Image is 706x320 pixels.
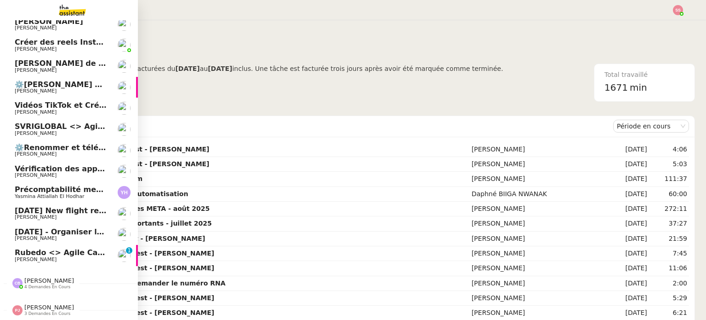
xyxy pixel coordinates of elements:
[470,157,610,172] td: [PERSON_NAME]
[15,101,199,110] span: Vidéos TikTok et Créatives META - août 2025
[610,246,649,261] td: [DATE]
[12,305,23,315] img: svg
[118,102,131,115] img: users%2FCk7ZD5ubFNWivK6gJdIkoi2SB5d2%2Favatar%2F3f84dbb7-4157-4842-a987-fca65a8b7a9a
[118,60,131,73] img: users%2FW4OQjB9BRtYK2an7yusO0WsYLsD3%2Favatar%2F28027066-518b-424c-8476-65f2e549ac29
[649,232,689,246] td: 21:59
[24,285,70,290] span: 4 demandes en cours
[649,172,689,186] td: 111:37
[15,151,57,157] span: [PERSON_NAME]
[15,59,251,68] span: [PERSON_NAME] de suivi - [PERSON_NAME] - ISELECTION
[118,144,131,157] img: users%2FYQzvtHxFwHfgul3vMZmAPOQmiRm1%2Favatar%2Fbenjamin-delahaye_m.png
[15,235,57,241] span: [PERSON_NAME]
[470,291,610,306] td: [PERSON_NAME]
[470,142,610,157] td: [PERSON_NAME]
[12,278,23,288] img: svg
[118,165,131,178] img: users%2FW4OQjB9BRtYK2an7yusO0WsYLsD3%2Favatar%2F28027066-518b-424c-8476-65f2e549ac29
[15,143,192,152] span: ⚙️Renommer et télécharger la facture PDF
[610,187,649,202] td: [DATE]
[118,81,131,94] img: users%2FW4OQjB9BRtYK2an7yusO0WsYLsD3%2Favatar%2F28027066-518b-424c-8476-65f2e549ac29
[15,122,173,131] span: SVRIGLOBAL <> Agile Capital Markets
[15,130,57,136] span: [PERSON_NAME]
[610,276,649,291] td: [DATE]
[15,25,57,31] span: [PERSON_NAME]
[208,65,232,72] b: [DATE]
[649,291,689,306] td: 5:29
[617,120,685,132] nz-select-item: Période en cours
[470,187,610,202] td: Daphné BIIGA NWANAK
[127,247,131,256] p: 1
[126,247,132,254] nz-badge-sup: 1
[46,117,613,135] div: Demandes
[470,261,610,276] td: [PERSON_NAME]
[48,279,226,287] strong: Envoyer un email pour demander le numéro RNA
[610,216,649,231] td: [DATE]
[15,185,183,194] span: Précomptabilité mensuelle - 4 août 2025
[470,232,610,246] td: [PERSON_NAME]
[118,228,131,241] img: users%2FC9SBsJ0duuaSgpQFj5LgoEX8n0o2%2Favatar%2Fec9d51b8-9413-4189-adfb-7be4d8c96a3c
[610,202,649,216] td: [DATE]
[15,206,199,215] span: [DATE] New flight request - [PERSON_NAME]
[673,5,683,15] img: svg
[610,172,649,186] td: [DATE]
[24,304,74,311] span: [PERSON_NAME]
[470,172,610,186] td: [PERSON_NAME]
[15,256,57,262] span: [PERSON_NAME]
[118,123,131,136] img: users%2FXPWOVq8PDVf5nBVhDcXguS2COHE3%2Favatar%2F3f89dc26-16aa-490f-9632-b2fdcfc735a1
[15,67,57,73] span: [PERSON_NAME]
[200,65,208,72] span: au
[232,65,503,72] span: inclus. Une tâche est facturée trois jours après avoir été marquée comme terminée.
[15,38,123,47] span: Créer des reels Instagram
[649,276,689,291] td: 2:00
[48,145,210,153] strong: [DATE] New flight request - [PERSON_NAME]
[15,227,200,236] span: [DATE] - Organiser le vol de [PERSON_NAME]
[604,70,684,80] div: Total travaillé
[649,246,689,261] td: 7:45
[118,39,131,52] img: users%2FoFdbodQ3TgNoWt9kP3GXAs5oaCq1%2Favatar%2Fprofile-pic.png
[604,82,628,93] span: 1671
[610,261,649,276] td: [DATE]
[610,291,649,306] td: [DATE]
[118,186,131,199] img: svg
[15,17,83,26] span: [PERSON_NAME]
[15,193,84,199] span: Yasmina Attiallah El Hodhar
[15,109,57,115] span: [PERSON_NAME]
[15,88,57,94] span: [PERSON_NAME]
[630,80,647,95] span: min
[118,207,131,220] img: users%2FC9SBsJ0duuaSgpQFj5LgoEX8n0o2%2Favatar%2Fec9d51b8-9413-4189-adfb-7be4d8c96a3c
[118,18,131,31] img: users%2FW4OQjB9BRtYK2an7yusO0WsYLsD3%2Favatar%2F28027066-518b-424c-8476-65f2e549ac29
[470,276,610,291] td: [PERSON_NAME]
[24,311,70,316] span: 3 demandes en cours
[15,80,263,89] span: ⚙️[PERSON_NAME] de Suivi - [PERSON_NAME] - UCPA VITAM
[15,248,230,257] span: Rubedo <> Agile Capital Markets ([PERSON_NAME])
[118,249,131,262] img: users%2FXPWOVq8PDVf5nBVhDcXguS2COHE3%2Favatar%2F3f89dc26-16aa-490f-9632-b2fdcfc735a1
[24,277,74,284] span: [PERSON_NAME]
[649,261,689,276] td: 11:06
[649,157,689,172] td: 5:03
[649,202,689,216] td: 272:11
[15,164,202,173] span: Vérification des appels sortants - juillet 2025
[649,187,689,202] td: 60:00
[649,216,689,231] td: 37:27
[470,202,610,216] td: [PERSON_NAME]
[175,65,199,72] b: [DATE]
[610,157,649,172] td: [DATE]
[610,232,649,246] td: [DATE]
[470,246,610,261] td: [PERSON_NAME]
[610,142,649,157] td: [DATE]
[15,214,57,220] span: [PERSON_NAME]
[15,46,57,52] span: [PERSON_NAME]
[15,172,57,178] span: [PERSON_NAME]
[470,216,610,231] td: [PERSON_NAME]
[649,142,689,157] td: 4:06
[48,160,210,168] strong: [DATE] New flight request - [PERSON_NAME]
